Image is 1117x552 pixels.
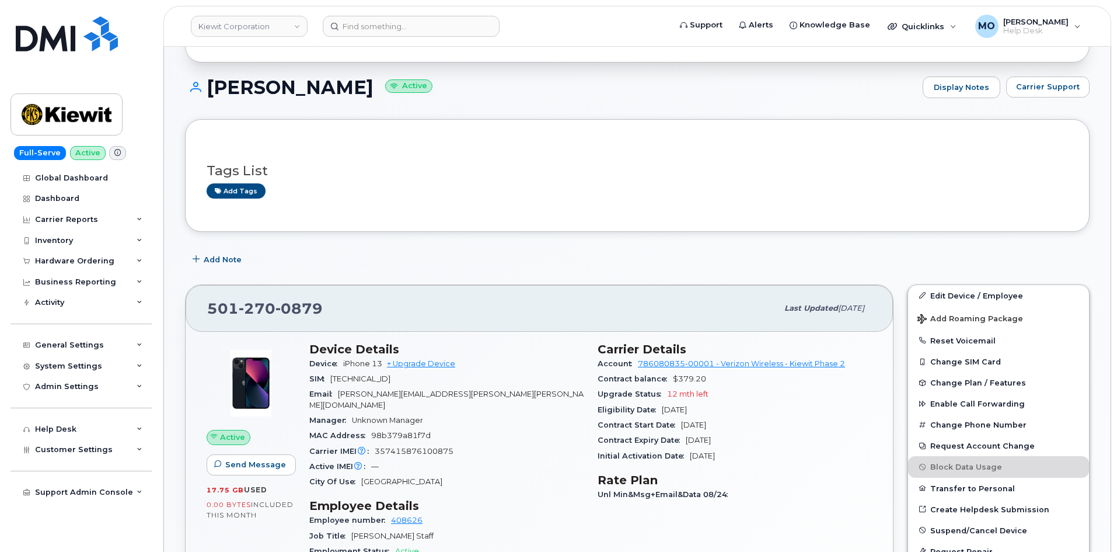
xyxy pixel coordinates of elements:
[275,300,323,317] span: 0879
[930,526,1027,534] span: Suspend/Cancel Device
[908,456,1089,477] button: Block Data Usage
[309,477,361,486] span: City Of Use
[800,19,870,31] span: Knowledge Base
[902,22,944,31] span: Quicklinks
[1003,26,1069,36] span: Help Desk
[220,432,245,443] span: Active
[598,342,872,356] h3: Carrier Details
[309,516,391,525] span: Employee number
[731,13,781,37] a: Alerts
[207,486,244,494] span: 17.75 GB
[352,416,423,425] span: Unknown Manager
[930,400,1025,408] span: Enable Call Forwarding
[309,499,584,513] h3: Employee Details
[309,390,338,398] span: Email
[908,435,1089,456] button: Request Account Change
[672,13,731,37] a: Support
[1006,77,1090,98] button: Carrier Support
[908,499,1089,520] a: Create Helpdesk Submission
[191,16,308,37] a: Kiewit Corporation
[598,436,686,445] span: Contract Expiry Date
[598,452,690,460] span: Initial Activation Date
[908,478,1089,499] button: Transfer to Personal
[598,490,734,499] span: Unl Min&Msg+Email&Data 08/24
[908,351,1089,372] button: Change SIM Card
[244,485,267,494] span: used
[908,306,1089,330] button: Add Roaming Package
[908,520,1089,541] button: Suspend/Cancel Device
[225,459,286,470] span: Send Message
[784,304,838,313] span: Last updated
[781,13,878,37] a: Knowledge Base
[923,77,1000,99] a: Display Notes
[207,164,1068,178] h3: Tags List
[690,452,715,460] span: [DATE]
[207,500,294,519] span: included this month
[207,501,251,509] span: 0.00 Bytes
[216,348,286,418] img: image20231002-3703462-1ig824h.jpeg
[343,359,382,368] span: iPhone 13
[185,77,917,98] h1: [PERSON_NAME]
[1016,81,1080,92] span: Carrier Support
[361,477,442,486] span: [GEOGRAPHIC_DATA]
[638,359,845,368] a: 786080835-00001 - Verizon Wireless - Kiewit Phase 2
[387,359,455,368] a: + Upgrade Device
[598,421,681,429] span: Contract Start Date
[838,304,864,313] span: [DATE]
[879,15,965,38] div: Quicklinks
[967,15,1089,38] div: Mark Oyekunie
[351,532,434,540] span: [PERSON_NAME] Staff
[908,393,1089,414] button: Enable Call Forwarding
[598,405,662,414] span: Eligibility Date
[323,16,500,37] input: Find something...
[330,374,390,383] span: [TECHNICAL_ID]
[207,183,266,198] a: Add tags
[662,405,687,414] span: [DATE]
[385,79,432,93] small: Active
[1066,501,1108,543] iframe: Messenger Launcher
[908,285,1089,306] a: Edit Device / Employee
[930,379,1026,387] span: Change Plan / Features
[309,447,375,456] span: Carrier IMEI
[371,431,431,440] span: 98b379a81f7d
[309,431,371,440] span: MAC Address
[908,414,1089,435] button: Change Phone Number
[908,330,1089,351] button: Reset Voicemail
[309,342,584,356] h3: Device Details
[667,390,708,398] span: 12 mth left
[1003,17,1069,26] span: [PERSON_NAME]
[204,254,242,265] span: Add Note
[686,436,711,445] span: [DATE]
[309,374,330,383] span: SIM
[309,359,343,368] span: Device
[690,19,722,31] span: Support
[309,390,584,409] span: [PERSON_NAME][EMAIL_ADDRESS][PERSON_NAME][PERSON_NAME][DOMAIN_NAME]
[309,416,352,425] span: Manager
[598,359,638,368] span: Account
[598,390,667,398] span: Upgrade Status
[375,447,453,456] span: 357415876100875
[239,300,275,317] span: 270
[673,374,706,383] span: $379.20
[917,314,1023,325] span: Add Roaming Package
[391,516,423,525] a: 408626
[681,421,706,429] span: [DATE]
[309,462,371,471] span: Active IMEI
[185,249,252,270] button: Add Note
[978,19,995,33] span: MO
[371,462,379,471] span: —
[309,532,351,540] span: Job Title
[598,374,673,383] span: Contract balance
[207,454,296,475] button: Send Message
[207,300,323,317] span: 501
[749,19,773,31] span: Alerts
[908,372,1089,393] button: Change Plan / Features
[598,473,872,487] h3: Rate Plan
